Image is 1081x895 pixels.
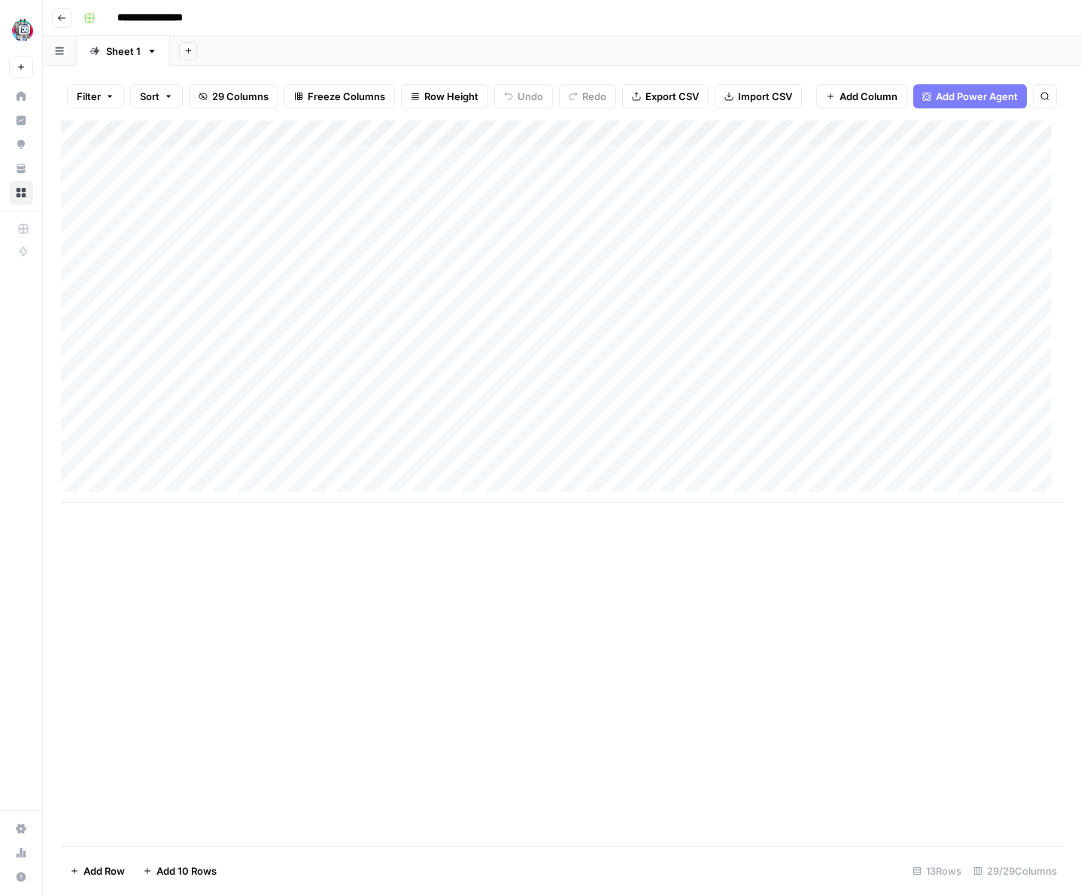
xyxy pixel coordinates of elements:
a: Sheet 1 [77,36,170,66]
a: Your Data [9,157,33,181]
span: Sort [140,89,159,104]
button: Add Power Agent [913,84,1027,108]
button: Freeze Columns [284,84,395,108]
div: 29/29 Columns [967,859,1063,883]
a: Opportunities [9,132,33,157]
span: 29 Columns [212,89,269,104]
button: Import CSV [715,84,802,108]
button: Help + Support [9,865,33,889]
span: Add Power Agent [936,89,1018,104]
a: Browse [9,181,33,205]
button: 29 Columns [189,84,278,108]
button: Workspace: DomoAI [9,12,33,50]
span: Add Row [84,863,125,878]
div: 13 Rows [906,859,967,883]
span: Row Height [424,89,478,104]
span: Undo [518,89,543,104]
span: Import CSV [738,89,792,104]
button: Add 10 Rows [134,859,226,883]
span: Add 10 Rows [156,863,217,878]
button: Add Row [61,859,134,883]
a: Insights [9,108,33,132]
div: Sheet 1 [106,44,141,59]
button: Undo [494,84,553,108]
a: Home [9,84,33,108]
img: DomoAI Logo [9,17,36,44]
button: Export CSV [622,84,709,108]
button: Row Height [401,84,488,108]
button: Sort [130,84,183,108]
button: Filter [67,84,124,108]
a: Usage [9,841,33,865]
button: Add Column [816,84,907,108]
span: Freeze Columns [308,89,385,104]
span: Add Column [840,89,897,104]
button: Redo [559,84,616,108]
span: Filter [77,89,101,104]
span: Redo [582,89,606,104]
a: Settings [9,817,33,841]
span: Export CSV [645,89,699,104]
